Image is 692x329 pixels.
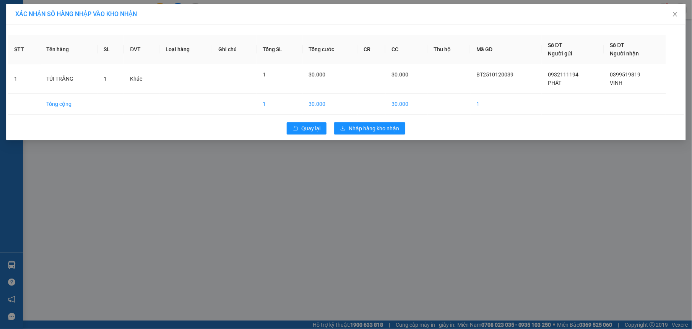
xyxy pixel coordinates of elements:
span: Quay lại [301,124,320,133]
td: 1 [8,64,40,94]
span: PHÁT [548,80,561,86]
th: Thu hộ [427,35,470,64]
span: Nhập hàng kho nhận [349,124,399,133]
span: 30.000 [309,71,326,78]
th: STT [8,35,40,64]
td: 1 [257,94,302,115]
span: Số ĐT [610,42,625,48]
td: Khác [124,64,159,94]
th: Tên hàng [40,35,97,64]
td: TÚI TRẮNG [40,64,97,94]
th: Tổng SL [257,35,302,64]
span: close [672,11,678,17]
span: 0932111194 [548,71,578,78]
td: 30.000 [385,94,427,115]
button: Close [664,4,686,25]
th: CC [385,35,427,64]
span: download [340,126,346,132]
td: 1 [470,94,542,115]
th: Ghi chú [212,35,257,64]
span: Số ĐT [548,42,562,48]
span: 1 [104,76,107,82]
span: 1 [263,71,266,78]
th: Loại hàng [159,35,212,64]
span: 0399519819 [610,71,641,78]
th: CR [357,35,385,64]
button: downloadNhập hàng kho nhận [334,122,405,135]
span: Người nhận [610,50,639,57]
th: Tổng cước [303,35,358,64]
span: BT2510120039 [476,71,513,78]
span: XÁC NHẬN SỐ HÀNG NHẬP VÀO KHO NHẬN [15,10,137,18]
td: Tổng cộng [40,94,97,115]
span: VINH [610,80,623,86]
span: 30.000 [391,71,408,78]
td: 30.000 [303,94,358,115]
button: rollbackQuay lại [287,122,327,135]
th: SL [97,35,124,64]
th: ĐVT [124,35,159,64]
th: Mã GD [470,35,542,64]
span: rollback [293,126,298,132]
span: Người gửi [548,50,572,57]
